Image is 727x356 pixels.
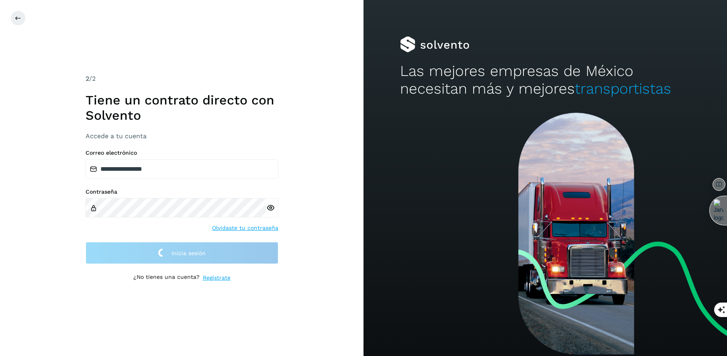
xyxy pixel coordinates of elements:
h3: Accede a tu cuenta [86,132,278,140]
p: ¿No tienes una cuenta? [133,274,200,282]
a: Olvidaste tu contraseña [212,224,278,232]
h1: Tiene un contrato directo con Solvento [86,92,278,123]
span: transportistas [575,80,671,97]
a: Regístrate [203,274,231,282]
label: Contraseña [86,188,278,195]
h2: Las mejores empresas de México necesitan más y mejores [400,62,691,98]
label: Correo electrónico [86,149,278,156]
button: Inicia sesión [86,242,278,264]
span: 2 [86,75,89,82]
div: /2 [86,74,278,84]
span: Inicia sesión [172,250,206,256]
